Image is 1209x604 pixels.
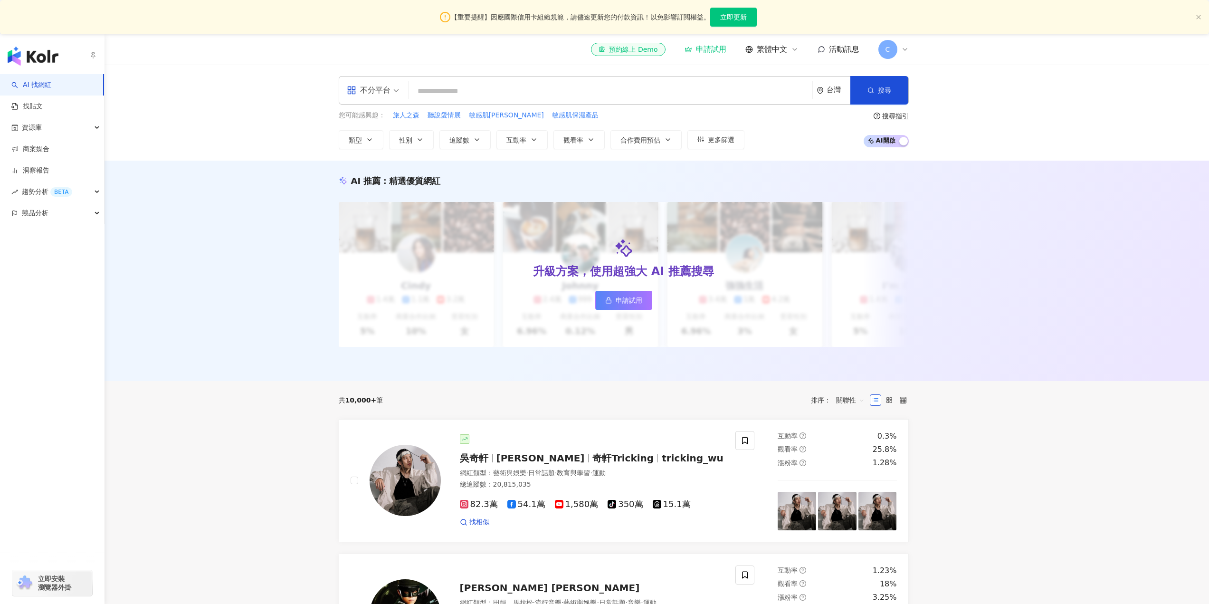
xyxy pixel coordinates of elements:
span: · [555,469,557,477]
span: 15.1萬 [653,499,691,509]
span: 敏感肌保濕產品 [552,111,599,120]
div: 排序： [811,393,870,408]
button: 合作費用預估 [610,130,682,149]
span: 您可能感興趣： [339,111,385,120]
span: 活動訊息 [829,45,859,54]
button: 敏感肌保濕產品 [552,110,599,121]
a: 商案媒合 [11,144,49,154]
img: chrome extension [15,575,34,591]
span: 運動 [592,469,606,477]
span: 聽說愛情展 [428,111,461,120]
span: 漲粉率 [778,594,798,601]
img: post-image [778,492,816,530]
span: 旅人之森 [393,111,419,120]
span: 申請試用 [616,297,642,304]
img: KOL Avatar [370,445,441,516]
span: · [526,469,528,477]
a: 洞察報告 [11,166,49,175]
button: 聽說愛情展 [427,110,461,121]
span: 觀看率 [778,445,798,453]
span: 追蹤數 [449,136,469,144]
span: 關聯性 [836,393,865,408]
span: 【重要提醒】因應國際信用卡組織規範，請儘速更新您的付款資訊！以免影響訂閱權益。 [451,12,710,22]
span: 資源庫 [22,117,42,138]
div: 18% [880,579,897,589]
a: 找貼文 [11,102,43,111]
div: 搜尋指引 [882,112,909,120]
span: appstore [347,86,356,95]
span: · [590,469,592,477]
span: 立即安裝 瀏覽器外掛 [38,575,71,592]
span: 更多篩選 [708,136,734,144]
button: 旅人之森 [392,110,420,121]
div: 總追蹤數 ： 20,815,035 [460,480,724,489]
span: 競品分析 [22,202,48,224]
span: 搜尋 [878,86,891,94]
a: searchAI 找網紅 [11,80,51,90]
span: 觀看率 [778,580,798,587]
button: close [1196,14,1201,20]
span: 找相似 [469,518,489,527]
span: 敏感肌[PERSON_NAME] [469,111,544,120]
div: 預約線上 Demo [599,45,657,54]
span: question-circle [800,432,806,439]
span: 繁體中文 [757,44,787,55]
span: 互動率 [778,432,798,440]
span: 觀看率 [563,136,583,144]
span: [PERSON_NAME] [496,452,585,464]
button: 立即更新 [710,8,757,27]
img: post-image [858,492,897,530]
div: 1.28% [873,458,897,468]
div: 網紅類型 ： [460,469,724,478]
span: [PERSON_NAME] [PERSON_NAME] [460,582,640,594]
a: 找相似 [460,518,489,527]
span: 82.3萬 [460,499,498,509]
a: 預約線上 Demo [591,43,665,56]
span: 1,580萬 [555,499,599,509]
span: 吳奇軒 [460,452,488,464]
button: 更多篩選 [687,130,744,149]
span: 合作費用預估 [620,136,660,144]
div: AI 推薦 ： [351,175,441,187]
div: BETA [50,187,72,197]
div: 台灣 [827,86,850,94]
span: tricking_wu [662,452,723,464]
span: C [885,44,890,55]
span: 350萬 [608,499,643,509]
div: 0.3% [877,431,897,441]
div: 不分平台 [347,83,390,98]
button: 互動率 [496,130,548,149]
span: 趨勢分析 [22,181,72,202]
button: 搜尋 [850,76,908,105]
span: 54.1萬 [507,499,545,509]
a: KOL Avatar吳奇軒[PERSON_NAME]奇軒Trickingtricking_wu網紅類型：藝術與娛樂·日常話題·教育與學習·運動總追蹤數：20,815,03582.3萬54.1萬1... [339,419,909,542]
span: question-circle [800,567,806,574]
span: question-circle [800,446,806,452]
button: 觀看率 [553,130,605,149]
span: 漲粉率 [778,459,798,467]
img: post-image [818,492,857,530]
span: 10,000+ [345,396,377,404]
span: 奇軒Tricking [592,452,654,464]
button: 敏感肌[PERSON_NAME] [468,110,544,121]
span: 精選優質網紅 [389,176,440,186]
div: 3.25% [873,592,897,603]
div: 升級方案，使用超強大 AI 推薦搜尋 [533,263,714,279]
span: question-circle [800,580,806,587]
span: 教育與學習 [557,469,590,477]
span: environment [817,87,824,94]
img: logo [8,47,58,66]
span: question-circle [800,594,806,601]
a: 申請試用 [685,45,726,54]
span: 互動率 [778,566,798,574]
div: 25.8% [873,444,897,455]
button: 性別 [389,130,434,149]
span: 類型 [349,136,362,144]
div: 共 筆 [339,396,383,404]
span: 藝術與娛樂 [493,469,526,477]
button: 類型 [339,130,383,149]
span: 性別 [399,136,412,144]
